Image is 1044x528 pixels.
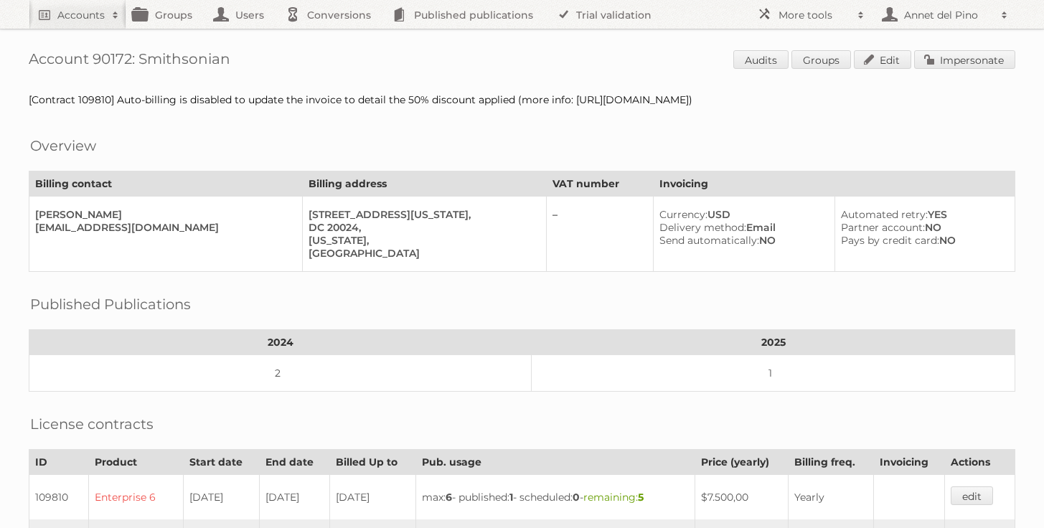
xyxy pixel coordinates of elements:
td: Yearly [789,475,874,520]
th: Billing contact [29,171,303,197]
h2: Overview [30,135,96,156]
div: [Contract 109810] Auto-billing is disabled to update the invoice to detail the 50% discount appli... [29,93,1015,106]
div: NO [841,221,1003,234]
div: [STREET_ADDRESS][US_STATE], [309,208,535,221]
div: [GEOGRAPHIC_DATA] [309,247,535,260]
strong: 0 [573,491,580,504]
h2: License contracts [30,413,154,435]
h1: Account 90172: Smithsonian [29,50,1015,72]
th: Billed Up to [330,450,416,475]
strong: 6 [446,491,452,504]
td: 1 [532,355,1015,392]
td: [DATE] [330,475,416,520]
a: Impersonate [914,50,1015,69]
div: DC 20024, [309,221,535,234]
th: Product [88,450,184,475]
div: Email [659,221,823,234]
th: Pub. usage [416,450,695,475]
div: USD [659,208,823,221]
a: Audits [733,50,789,69]
th: Start date [184,450,260,475]
span: Currency: [659,208,707,221]
th: End date [260,450,330,475]
td: $7.500,00 [695,475,788,520]
td: 2 [29,355,532,392]
th: Invoicing [874,450,945,475]
span: Delivery method: [659,221,746,234]
div: [US_STATE], [309,234,535,247]
td: 109810 [29,475,89,520]
th: Price (yearly) [695,450,788,475]
td: Enterprise 6 [88,475,184,520]
div: NO [841,234,1003,247]
span: Pays by credit card: [841,234,939,247]
td: – [546,197,653,272]
th: Actions [945,450,1015,475]
h2: Accounts [57,8,105,22]
th: VAT number [546,171,653,197]
th: ID [29,450,89,475]
div: NO [659,234,823,247]
span: Partner account: [841,221,925,234]
th: Invoicing [653,171,1015,197]
a: edit [951,486,993,505]
div: [EMAIL_ADDRESS][DOMAIN_NAME] [35,221,291,234]
strong: 1 [509,491,513,504]
span: Automated retry: [841,208,928,221]
div: [PERSON_NAME] [35,208,291,221]
span: remaining: [583,491,644,504]
div: YES [841,208,1003,221]
span: Send automatically: [659,234,759,247]
th: 2024 [29,330,532,355]
h2: Published Publications [30,293,191,315]
td: [DATE] [260,475,330,520]
a: Edit [854,50,911,69]
th: 2025 [532,330,1015,355]
td: max: - published: - scheduled: - [416,475,695,520]
h2: More tools [779,8,850,22]
th: Billing address [302,171,546,197]
th: Billing freq. [789,450,874,475]
td: [DATE] [184,475,260,520]
strong: 5 [638,491,644,504]
a: Groups [791,50,851,69]
h2: Annet del Pino [900,8,994,22]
